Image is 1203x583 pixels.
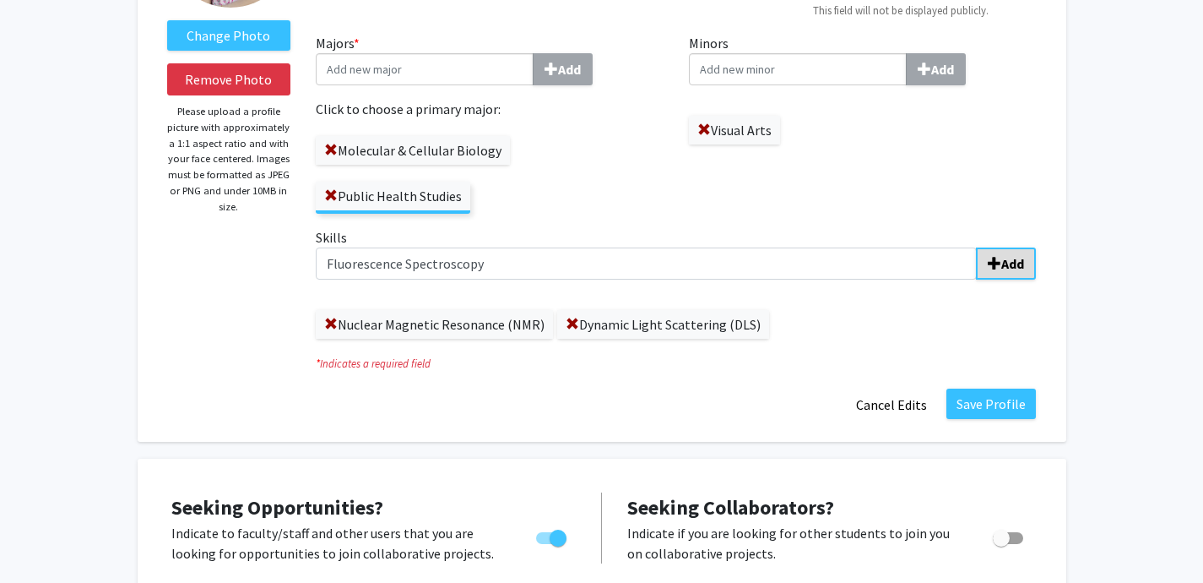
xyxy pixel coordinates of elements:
button: Cancel Edits [845,389,938,421]
label: Visual Arts [689,116,780,144]
label: Skills [316,227,1036,280]
button: Majors* [533,53,593,85]
button: Skills [976,248,1036,280]
label: Minors [689,33,1037,85]
label: Majors [316,33,664,85]
input: SkillsAdd [316,248,977,280]
p: Indicate if you are looking for other students to join you on collaborative projects. [627,523,961,564]
button: Remove Photo [167,63,291,95]
b: Add [1001,255,1024,272]
p: Indicate to faculty/staff and other users that you are looking for opportunities to join collabor... [171,523,504,564]
span: Seeking Opportunities? [171,494,383,520]
small: This field will not be displayed publicly. [813,3,989,17]
label: Public Health Studies [316,182,470,210]
input: Majors*Add [316,53,534,85]
label: Dynamic Light Scattering (DLS) [557,310,769,339]
iframe: Chat [13,507,72,570]
label: ChangeProfile Picture [167,20,291,51]
div: Toggle [529,523,576,548]
label: Click to choose a primary major: [316,99,664,119]
span: Seeking Collaborators? [627,494,834,520]
input: MinorsAdd [689,53,907,85]
i: Indicates a required field [316,356,1036,372]
p: Please upload a profile picture with approximately a 1:1 aspect ratio and with your face centered... [167,104,291,215]
button: Minors [906,53,966,85]
label: Nuclear Magnetic Resonance (NMR) [316,310,553,339]
label: Molecular & Cellular Biology [316,136,510,165]
div: Toggle [986,523,1032,548]
button: Save Profile [946,389,1036,419]
b: Add [558,61,581,78]
b: Add [931,61,954,78]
